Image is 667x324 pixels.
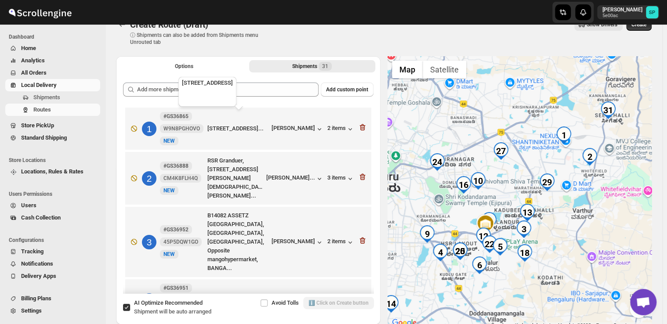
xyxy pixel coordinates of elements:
b: #GS36951 [163,285,188,291]
div: 8 [480,212,498,230]
div: [PERSON_NAME] [272,125,324,133]
span: 31 [322,63,328,70]
span: 45P5DQW1GO [163,238,198,245]
button: All Route Options [121,60,247,72]
button: Selected Shipments [249,60,375,72]
button: Routes [116,18,128,31]
span: NEW [163,251,175,257]
div: Selected Shipments [116,76,381,297]
span: Options [175,63,193,70]
span: CM4K8FLH4Q [163,175,198,182]
span: Billing Plans [21,295,51,302]
a: Open chat [630,289,656,315]
span: Shipments [33,94,60,101]
span: AI Optimize [134,299,203,306]
button: 2 items [327,238,355,247]
button: User menu [597,5,659,19]
button: 2 items [327,125,355,133]
button: Analytics [5,54,100,67]
button: [PERSON_NAME] [272,238,324,247]
b: #GS36952 [163,227,188,233]
span: Tracking [21,248,43,255]
div: 27 [492,142,510,160]
span: Standard Shipping [21,134,67,141]
div: B14082 ASSETZ [GEOGRAPHIC_DATA],[GEOGRAPHIC_DATA],[GEOGRAPHIC_DATA], Opposite mangohypermarket, B... [207,211,268,273]
button: [PERSON_NAME]... [266,174,324,183]
div: 3 [515,220,533,238]
button: All Orders [5,67,100,79]
b: #GS36865 [163,113,188,119]
span: Users Permissions [9,191,101,198]
span: Configurations [9,237,101,244]
span: All Orders [21,69,47,76]
button: Show satellite imagery [423,61,466,78]
span: Delivery Apps [21,273,56,279]
p: [PERSON_NAME] [602,6,642,13]
text: SP [649,10,655,15]
div: 6 [471,256,488,274]
input: Add more shipment [137,83,319,97]
button: Create [626,18,652,31]
span: Locations, Rules & Rates [21,168,83,175]
div: Shipments [292,62,332,71]
div: 2 [581,148,598,166]
span: Create Route (Draft) [130,19,208,30]
button: Map camera controls [630,300,647,318]
span: Store Locations [9,157,101,164]
div: 12 [475,227,492,245]
button: Add custom point [321,83,373,97]
span: Dashboard [9,33,101,40]
p: 5e00ac [602,13,642,18]
span: Create [631,21,646,28]
button: Routes [5,104,100,116]
button: Show Drivers [574,18,623,31]
div: [PERSON_NAME]... [266,174,315,181]
button: Cash Collection [5,212,100,224]
button: Locations, Rules & Rates [5,166,100,178]
button: Show street map [392,61,423,78]
span: Notifications [21,260,53,267]
span: Store PickUp [21,122,54,129]
span: Show Drivers [587,21,617,28]
button: 3 items [327,174,355,183]
div: 3 [142,235,156,249]
div: RSR Granduer, [STREET_ADDRESS][PERSON_NAME][DEMOGRAPHIC_DATA][PERSON_NAME]... [207,156,263,200]
span: Routes [33,106,51,113]
span: Shipment will be auto arranged [134,308,211,315]
div: 18 [516,244,533,262]
div: 22 [481,235,498,253]
span: Avoid Tolls [272,299,299,306]
p: ⓘ Shipments can also be added from Shipments menu Unrouted tab [130,32,268,46]
div: 31 [599,101,617,119]
span: NEW [163,138,175,144]
button: Home [5,42,100,54]
span: NEW [163,187,175,194]
span: Recommended [165,299,203,306]
span: Local Delivery [21,82,57,88]
div: 10 [469,172,487,190]
b: #GS36888 [163,163,188,169]
div: 25 [451,242,469,260]
button: Delivery Apps [5,270,100,282]
div: 9 [418,225,436,243]
div: 1 [555,126,573,144]
button: Users [5,199,100,212]
div: 13 [518,204,536,221]
button: Shipments [5,91,100,104]
span: Analytics [21,57,45,64]
div: JA-[STREET_ADDRESS]... [207,292,255,309]
span: Settings [21,307,42,314]
span: Cash Collection [21,214,61,221]
div: 14 [382,295,400,313]
div: 1 [142,122,156,136]
div: 16 [455,176,472,194]
span: W9N8PGHOVO [163,125,200,132]
div: 24 [428,153,446,171]
div: 2 [142,171,156,186]
div: 29 [538,173,556,191]
button: Notifications [5,258,100,270]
